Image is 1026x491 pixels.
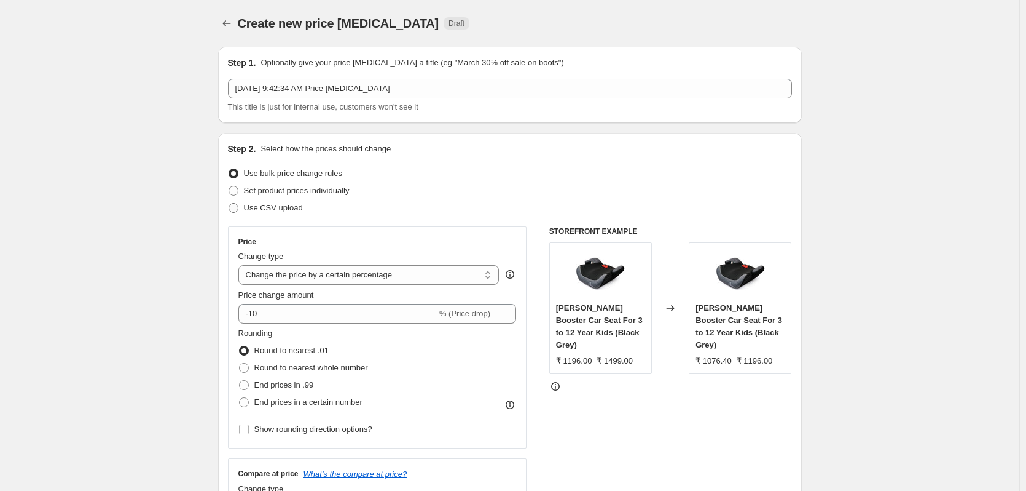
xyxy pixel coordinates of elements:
[556,303,643,349] span: [PERSON_NAME] Booster Car Seat For 3 to 12 Year Kids (Black Grey)
[238,290,314,300] span: Price change amount
[556,355,592,367] div: ₹ 1196.00
[260,143,391,155] p: Select how the prices should change
[448,18,464,28] span: Draft
[303,469,407,479] button: What's the compare at price?
[254,346,329,355] span: Round to nearest .01
[254,363,368,372] span: Round to nearest whole number
[238,17,439,30] span: Create new price [MEDICAL_DATA]
[254,397,362,407] span: End prices in a certain number
[737,355,773,367] strike: ₹ 1196.00
[238,304,437,324] input: -15
[504,268,516,281] div: help
[244,169,342,178] span: Use bulk price change rules
[238,237,256,247] h3: Price
[439,309,490,318] span: % (Price drop)
[228,79,792,98] input: 30% off holiday sale
[695,303,782,349] span: [PERSON_NAME] Booster Car Seat For 3 to 12 Year Kids (Black Grey)
[244,203,303,212] span: Use CSV upload
[254,380,314,389] span: End prices in .99
[695,355,732,367] div: ₹ 1076.40
[228,57,256,69] h2: Step 1.
[244,186,350,195] span: Set product prices individually
[238,329,273,338] span: Rounding
[228,102,418,111] span: This title is just for internal use, customers won't see it
[576,249,625,298] img: 1_Custom_ea7c9599-067c-43ba-be0c-7a0320a8d295_80x.jpg
[260,57,563,69] p: Optionally give your price [MEDICAL_DATA] a title (eg "March 30% off sale on boots")
[597,355,633,367] strike: ₹ 1499.00
[716,249,765,298] img: 1_Custom_ea7c9599-067c-43ba-be0c-7a0320a8d295_80x.jpg
[254,425,372,434] span: Show rounding direction options?
[228,143,256,155] h2: Step 2.
[238,252,284,261] span: Change type
[218,15,235,32] button: Price change jobs
[238,469,299,479] h3: Compare at price
[549,226,792,236] h6: STOREFRONT EXAMPLE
